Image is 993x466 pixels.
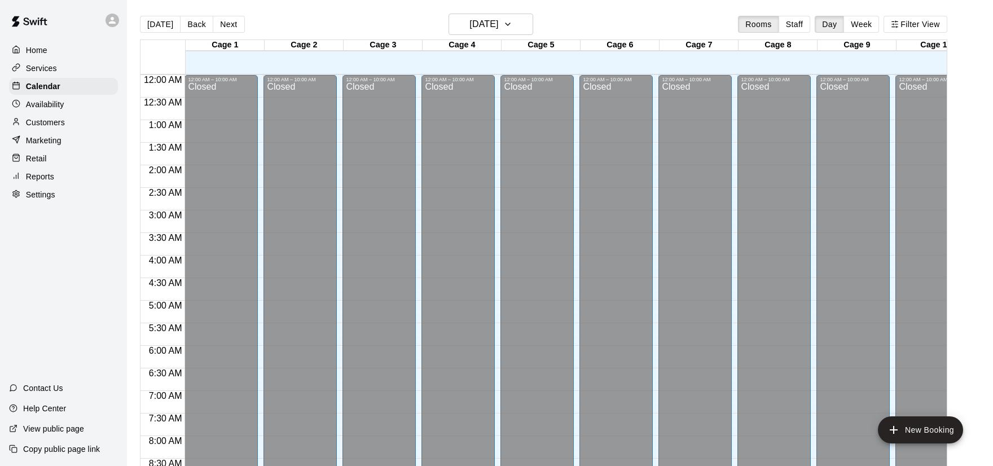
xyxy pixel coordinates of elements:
[146,256,185,265] span: 4:00 AM
[26,81,60,92] p: Calendar
[583,77,649,82] div: 12:00 AM – 10:00 AM
[9,150,118,167] a: Retail
[146,143,185,152] span: 1:30 AM
[878,416,963,443] button: add
[504,77,570,82] div: 12:00 AM – 10:00 AM
[188,77,254,82] div: 12:00 AM – 10:00 AM
[26,153,47,164] p: Retail
[26,45,47,56] p: Home
[146,368,185,378] span: 6:30 AM
[140,16,181,33] button: [DATE]
[820,77,886,82] div: 12:00 AM – 10:00 AM
[146,210,185,220] span: 3:00 AM
[23,423,84,434] p: View public page
[186,40,265,51] div: Cage 1
[146,278,185,288] span: 4:30 AM
[26,135,61,146] p: Marketing
[26,117,65,128] p: Customers
[818,40,897,51] div: Cage 9
[26,171,54,182] p: Reports
[9,186,118,203] a: Settings
[180,16,213,33] button: Back
[146,233,185,243] span: 3:30 AM
[897,40,976,51] div: Cage 10
[815,16,844,33] button: Day
[23,443,100,455] p: Copy public page link
[779,16,811,33] button: Staff
[26,189,55,200] p: Settings
[843,16,879,33] button: Week
[9,132,118,149] a: Marketing
[146,301,185,310] span: 5:00 AM
[146,165,185,175] span: 2:00 AM
[502,40,581,51] div: Cage 5
[425,77,491,82] div: 12:00 AM – 10:00 AM
[146,120,185,130] span: 1:00 AM
[265,40,344,51] div: Cage 2
[423,40,502,51] div: Cage 4
[9,60,118,77] a: Services
[9,42,118,59] a: Home
[9,114,118,131] a: Customers
[884,16,947,33] button: Filter View
[9,96,118,113] a: Availability
[581,40,660,51] div: Cage 6
[449,14,533,35] button: [DATE]
[23,383,63,394] p: Contact Us
[660,40,739,51] div: Cage 7
[146,323,185,333] span: 5:30 AM
[899,77,965,82] div: 12:00 AM – 10:00 AM
[26,63,57,74] p: Services
[9,78,118,95] a: Calendar
[146,436,185,446] span: 8:00 AM
[9,168,118,185] a: Reports
[146,188,185,197] span: 2:30 AM
[344,40,423,51] div: Cage 3
[738,16,779,33] button: Rooms
[141,75,185,85] span: 12:00 AM
[141,98,185,107] span: 12:30 AM
[267,77,333,82] div: 12:00 AM – 10:00 AM
[662,77,728,82] div: 12:00 AM – 10:00 AM
[741,77,807,82] div: 12:00 AM – 10:00 AM
[146,346,185,355] span: 6:00 AM
[146,391,185,401] span: 7:00 AM
[146,414,185,423] span: 7:30 AM
[26,99,64,110] p: Availability
[469,16,498,32] h6: [DATE]
[346,77,412,82] div: 12:00 AM – 10:00 AM
[739,40,818,51] div: Cage 8
[23,403,66,414] p: Help Center
[213,16,244,33] button: Next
